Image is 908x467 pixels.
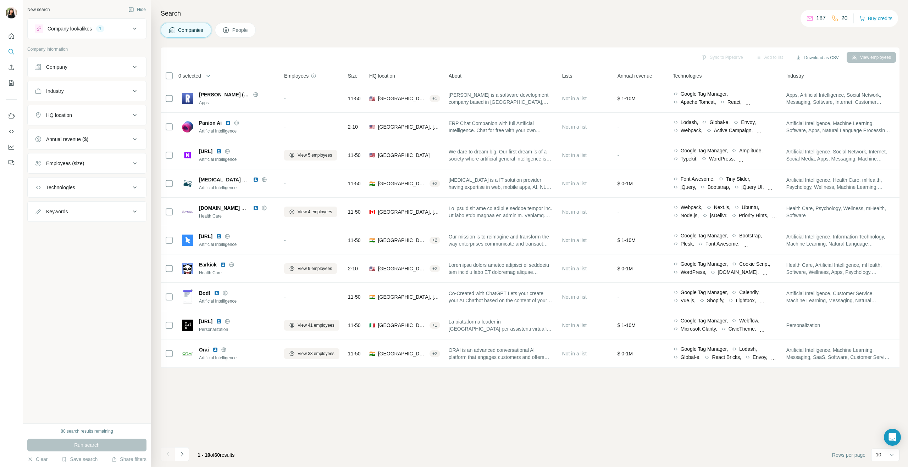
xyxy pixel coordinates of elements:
span: Bodt [199,289,210,297]
span: Health Care, Artificial Intelligence, mHealth, Software, Wellness, Apps, Psychology, Machine Lear... [786,261,891,276]
span: Co-Created with ChatGPT Lets your create your AI Chatbot based on the content of your website. [449,290,554,304]
span: 11-50 [348,180,361,187]
span: [URL] [199,148,212,155]
span: 11-50 [348,152,361,159]
button: Hide [123,4,151,15]
div: + 2 [430,350,440,357]
div: Keywords [46,208,68,215]
span: Panion Ai [199,119,222,126]
span: $ 1-10M [618,237,636,243]
span: 🇮🇳 [369,350,375,357]
span: Google Tag Manager, [681,232,728,239]
span: Lists [562,72,572,79]
span: 1 - 10 [198,452,210,458]
span: Bootstrap, [708,184,730,191]
div: Artificial Intelligence [199,298,276,304]
button: View 41 employees [284,320,339,331]
span: Microsoft Clarity, [681,325,717,332]
span: [GEOGRAPHIC_DATA] [378,152,430,159]
span: Plesk, [681,240,694,247]
div: Technologies [46,184,75,191]
button: Save search [61,456,98,463]
button: Navigate to next page [175,447,189,461]
div: Apps [199,100,276,106]
div: Annual revenue ($) [46,136,88,143]
span: 11-50 [348,208,361,215]
span: Annual revenue [618,72,652,79]
span: View 33 employees [298,350,334,357]
span: Google Tag Manager, [681,90,728,97]
span: Artificial Intelligence, Customer Service, Machine Learning, Messaging, Natural Language Processi... [786,290,891,304]
span: Not in a list [562,237,587,243]
img: Logo of Bodt [182,289,193,305]
span: [MEDICAL_DATA] Technologies [199,177,274,182]
button: Keywords [28,203,146,220]
span: Webflow, [739,317,759,324]
span: 🇮🇳 [369,293,375,300]
span: [GEOGRAPHIC_DATA], [GEOGRAPHIC_DATA] [378,237,427,244]
span: ERP Chat Companion with full Artificial Intelligence. Chat for free with your own personal Panion... [449,120,554,134]
span: 🇮🇳 [369,180,375,187]
span: Ubuntu, [742,204,759,211]
span: [GEOGRAPHIC_DATA], [US_STATE] [378,123,440,130]
button: Technologies [28,179,146,196]
div: Company lookalikes [48,25,92,32]
span: View 5 employees [298,152,332,158]
span: Tiny Slider, [726,175,751,182]
span: React, [727,99,742,106]
img: LinkedIn logo [253,205,259,211]
span: Artificial Intelligence, Machine Learning, Software, Apps, Natural Language Processing, Messaging... [786,120,891,134]
span: Artificial Intelligence, Machine Learning, Messaging, SaaS, Software, Customer Service, Marketing... [786,347,891,361]
span: Earkick [199,261,217,268]
span: 🇨🇦 [369,208,375,215]
span: Industry [786,72,804,79]
span: - [284,294,286,300]
div: Health Care [199,213,276,219]
span: Google Tag Manager, [681,345,728,353]
span: 60 [215,452,220,458]
span: 🇮🇹 [369,322,375,329]
span: [URL] [199,233,212,240]
span: Not in a list [562,124,587,130]
div: HQ location [46,112,72,119]
span: [GEOGRAPHIC_DATA], [GEOGRAPHIC_DATA] [378,180,427,187]
div: New search [27,6,50,13]
button: View 33 employees [284,348,339,359]
button: Download as CSV [791,52,843,63]
img: LinkedIn logo [216,319,222,324]
button: Quick start [6,30,17,43]
span: 🇺🇸 [369,95,375,102]
img: Logo of indigo.ai [182,320,193,331]
div: Artificial Intelligence [199,241,276,248]
h4: Search [161,9,899,18]
span: Not in a list [562,209,587,215]
span: - [284,237,286,243]
div: + 1 [430,95,440,102]
span: Envoy, [753,354,768,361]
span: - [618,124,619,130]
span: Webpack, [681,204,703,211]
div: Company [46,63,67,71]
img: LinkedIn logo [225,120,231,126]
img: Logo of Earkick [182,263,193,274]
span: [GEOGRAPHIC_DATA], KA [378,350,427,357]
span: 🇮🇳 [369,237,375,244]
span: [DOMAIN_NAME], [718,269,759,276]
button: Share filters [111,456,146,463]
span: Employees [284,72,309,79]
div: Health Care [199,270,276,276]
span: - [618,294,619,300]
div: Personalization [199,326,276,333]
span: Technologies [673,72,702,79]
span: Active Campaign, [714,127,753,134]
button: View 4 employees [284,207,337,217]
img: Avatar [6,7,17,18]
button: Clear [27,456,48,463]
div: 80 search results remaining [61,428,113,434]
span: Node.js, [681,212,699,219]
span: Next.js, [714,204,731,211]
button: Feedback [6,156,17,169]
button: Annual revenue ($) [28,131,146,148]
span: 11-50 [348,95,361,102]
div: + 2 [430,180,440,187]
